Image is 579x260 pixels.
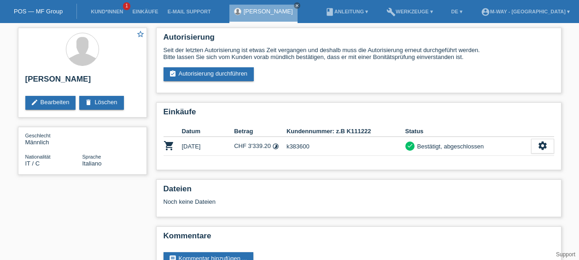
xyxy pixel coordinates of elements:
th: Datum [182,126,234,137]
i: build [386,7,396,17]
span: Sprache [82,154,101,160]
td: [DATE] [182,137,234,156]
h2: Einkäufe [164,107,554,121]
i: close [295,3,299,8]
div: Bestätigt, abgeschlossen [415,142,484,151]
i: star_border [136,30,145,38]
a: DE ▾ [447,9,467,14]
h2: Kommentare [164,231,554,245]
i: delete [85,99,92,106]
a: Einkäufe [128,9,163,14]
h2: [PERSON_NAME] [25,75,140,89]
div: Noch keine Dateien [164,198,445,205]
a: Kund*innen [86,9,128,14]
i: check [407,142,413,149]
span: Italien / C / 07.07.1999 [25,160,40,167]
i: Fixe Raten (24 Raten) [272,143,279,150]
span: 1 [123,2,130,10]
i: account_circle [481,7,490,17]
div: Seit der letzten Autorisierung ist etwas Zeit vergangen und deshalb muss die Autorisierung erneut... [164,47,554,60]
span: Italiano [82,160,102,167]
i: assignment_turned_in [169,70,176,77]
th: Betrag [234,126,287,137]
i: edit [31,99,38,106]
a: Support [556,251,575,258]
td: CHF 3'339.20 [234,137,287,156]
div: Männlich [25,132,82,146]
a: POS — MF Group [14,8,63,15]
a: bookAnleitung ▾ [321,9,373,14]
a: close [294,2,300,9]
a: account_circlem-way - [GEOGRAPHIC_DATA] ▾ [476,9,574,14]
th: Kundennummer: z.B K111222 [287,126,405,137]
h2: Autorisierung [164,33,554,47]
i: POSP00028299 [164,140,175,151]
td: k383600 [287,137,405,156]
h2: Dateien [164,184,554,198]
a: E-Mail Support [163,9,216,14]
a: star_border [136,30,145,40]
a: assignment_turned_inAutorisierung durchführen [164,67,254,81]
a: [PERSON_NAME] [244,8,293,15]
i: settings [538,141,548,151]
a: editBearbeiten [25,96,76,110]
a: deleteLöschen [79,96,123,110]
span: Geschlecht [25,133,51,138]
th: Status [405,126,531,137]
i: book [325,7,334,17]
a: buildWerkzeuge ▾ [382,9,438,14]
span: Nationalität [25,154,51,160]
